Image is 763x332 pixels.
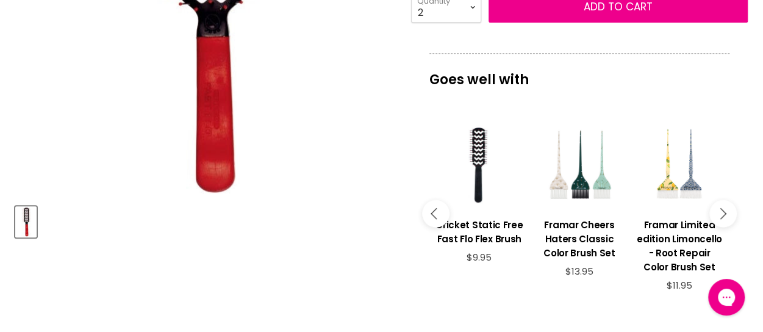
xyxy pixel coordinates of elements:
[15,206,37,237] button: Cricket Static Free FastFlo
[636,209,723,280] a: View product:Framar Limited edition Limoncello - Root Repair Color Brush Set
[429,53,729,93] p: Goes well with
[467,251,492,264] span: $9.95
[435,218,523,246] h3: Cricket Static Free Fast Flo Flex Brush
[565,265,593,278] span: $13.95
[536,209,623,266] a: View product:Framar Cheers Haters Classic Color Brush Set
[435,209,523,252] a: View product:Cricket Static Free Fast Flo Flex Brush
[536,218,623,260] h3: Framar Cheers Haters Classic Color Brush Set
[13,203,395,237] div: Product thumbnails
[16,208,35,236] img: Cricket Static Free FastFlo
[636,218,723,274] h3: Framar Limited edition Limoncello - Root Repair Color Brush Set
[702,275,751,320] iframe: Gorgias live chat messenger
[667,279,692,292] span: $11.95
